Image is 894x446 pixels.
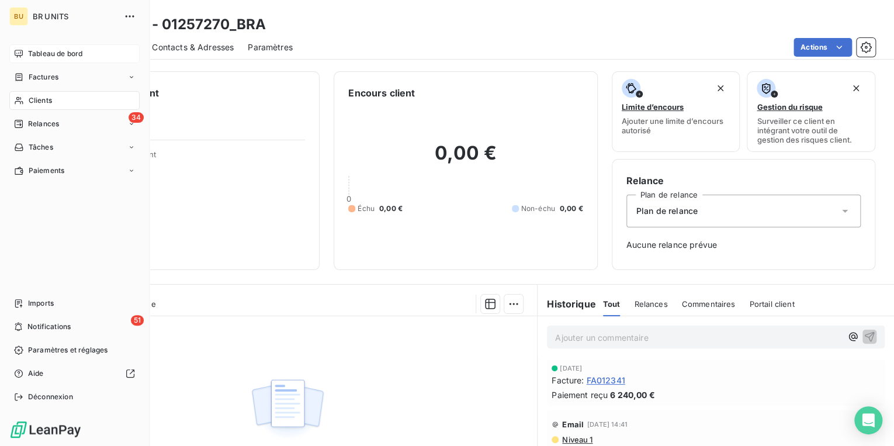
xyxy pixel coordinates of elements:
span: Relances [28,119,59,129]
a: Aide [9,364,140,383]
span: Paramètres et réglages [28,345,108,355]
span: Commentaires [681,299,735,309]
button: Limite d’encoursAjouter une limite d’encours autorisé [612,71,740,152]
span: Déconnexion [28,392,73,402]
span: Facture : [552,374,584,386]
span: Tout [603,299,621,309]
span: Plan de relance [636,205,698,217]
span: 6 240,00 € [610,389,655,401]
span: Factures [29,72,58,82]
span: 0,00 € [379,203,403,214]
h6: Informations client [71,86,305,100]
button: Gestion du risqueSurveiller ce client en intégrant votre outil de gestion des risques client. [747,71,875,152]
h2: 0,00 € [348,141,583,177]
span: 51 [131,315,144,326]
span: Imports [28,298,54,309]
span: Surveiller ce client en intégrant votre outil de gestion des risques client. [757,116,865,144]
span: Propriétés Client [94,150,305,166]
span: Échu [358,203,375,214]
img: Logo LeanPay [9,420,82,439]
span: Notifications [27,321,71,332]
span: Paiements [29,165,64,176]
span: Tableau de bord [28,49,82,59]
h6: Historique [538,297,596,311]
span: Email [562,420,584,429]
img: Empty state [250,373,325,445]
span: Contacts & Adresses [152,42,234,53]
h3: SEPAL - 01257270_BRA [103,14,266,35]
span: Ajouter une limite d’encours autorisé [622,116,730,135]
span: Gestion du risque [757,102,822,112]
span: 34 [129,112,144,123]
span: Tâches [29,142,53,153]
span: FA012341 [586,374,625,386]
span: Non-échu [521,203,555,214]
span: Limite d’encours [622,102,684,112]
span: [DATE] 14:41 [587,421,628,428]
span: Paiement reçu [552,389,608,401]
span: Clients [29,95,52,106]
span: BR UNITS [33,12,117,21]
span: Relances [634,299,667,309]
span: Portail client [749,299,794,309]
h6: Relance [626,174,861,188]
button: Actions [793,38,852,57]
span: 0 [346,194,351,203]
span: Aide [28,368,44,379]
h6: Encours client [348,86,415,100]
span: Paramètres [248,42,293,53]
span: 0,00 € [560,203,583,214]
span: Aucune relance prévue [626,239,861,251]
span: Niveau 1 [561,435,592,444]
div: BU [9,7,28,26]
span: [DATE] [560,365,582,372]
div: Open Intercom Messenger [854,406,882,434]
